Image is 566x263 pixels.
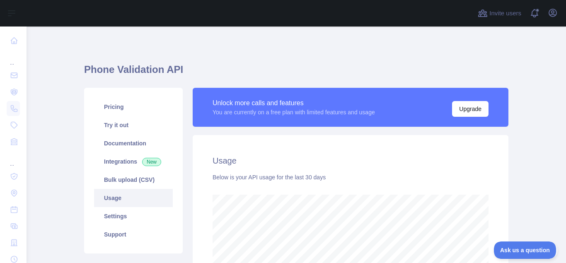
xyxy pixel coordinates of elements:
h1: Phone Validation API [84,63,508,83]
a: Usage [94,189,173,207]
h2: Usage [213,155,489,166]
a: Try it out [94,116,173,134]
a: Settings [94,207,173,225]
div: Unlock more calls and features [213,98,375,108]
button: Upgrade [452,101,489,117]
a: Bulk upload (CSV) [94,171,173,189]
div: Below is your API usage for the last 30 days [213,173,489,181]
span: New [142,158,161,166]
span: Invite users [489,9,521,18]
button: Invite users [476,7,523,20]
a: Integrations New [94,152,173,171]
iframe: Toggle Customer Support [494,241,558,259]
div: ... [7,50,20,66]
div: ... [7,151,20,167]
a: Support [94,225,173,244]
div: You are currently on a free plan with limited features and usage [213,108,375,116]
a: Documentation [94,134,173,152]
a: Pricing [94,98,173,116]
